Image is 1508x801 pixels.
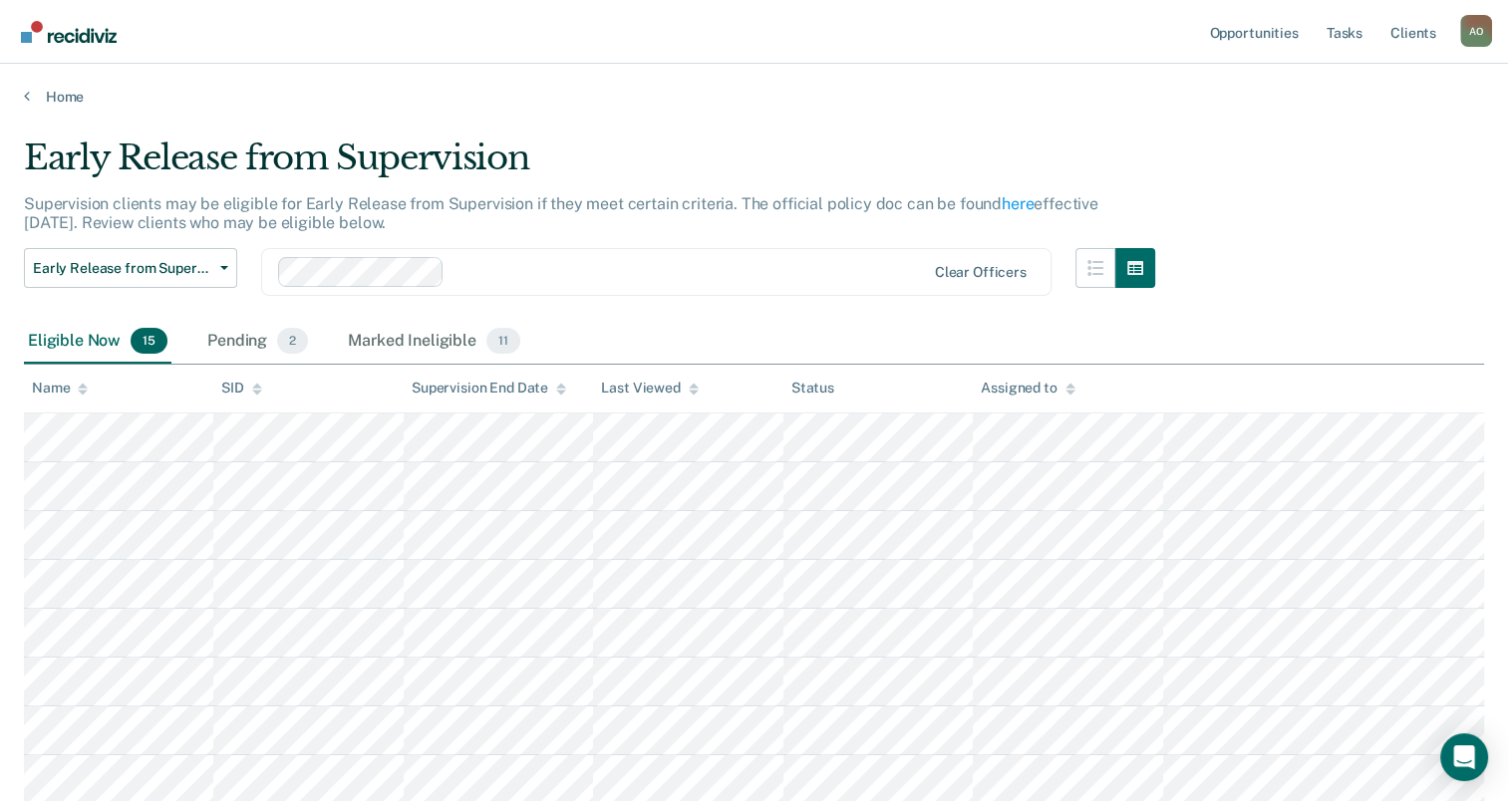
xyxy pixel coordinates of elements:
p: Supervision clients may be eligible for Early Release from Supervision if they meet certain crite... [24,194,1098,232]
div: Early Release from Supervision [24,137,1155,194]
span: 2 [277,328,308,354]
div: Clear officers [935,264,1027,281]
span: Early Release from Supervision [33,260,212,277]
div: Marked Ineligible11 [344,320,523,364]
div: Pending2 [203,320,312,364]
a: here [1002,194,1034,213]
span: 11 [486,328,520,354]
div: Assigned to [981,380,1074,397]
div: Status [791,380,834,397]
div: Supervision End Date [412,380,566,397]
div: Last Viewed [601,380,698,397]
div: A O [1460,15,1492,47]
div: Open Intercom Messenger [1440,733,1488,781]
div: Name [32,380,88,397]
a: Home [24,88,1484,106]
button: Profile dropdown button [1460,15,1492,47]
button: Early Release from Supervision [24,248,237,288]
div: SID [221,380,262,397]
img: Recidiviz [21,21,117,43]
span: 15 [131,328,167,354]
div: Eligible Now15 [24,320,171,364]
